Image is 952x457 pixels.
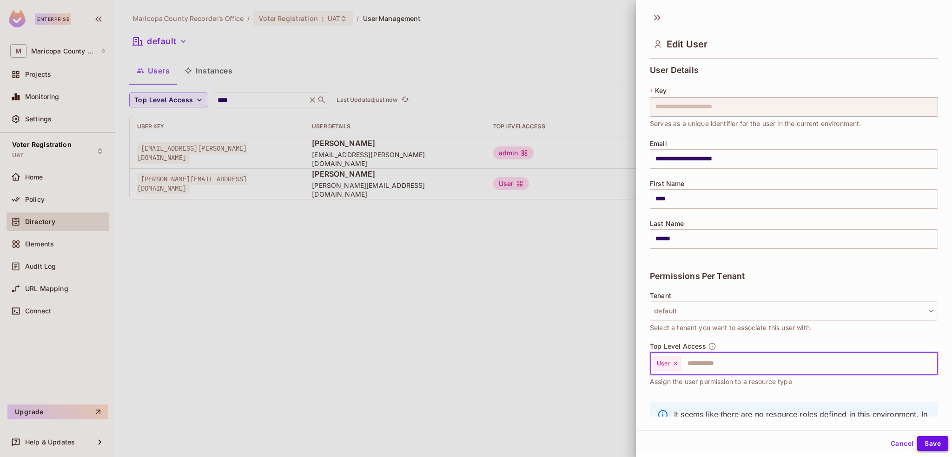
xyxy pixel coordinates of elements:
div: User [653,357,681,371]
span: First Name [650,180,685,187]
span: Serves as a unique identifier for the user in the current environment. [650,119,861,129]
button: Open [933,362,935,364]
span: User [657,360,670,367]
p: It seems like there are no resource roles defined in this environment. In order to assign resourc... [674,409,931,440]
button: default [650,301,938,321]
span: Email [650,140,667,147]
button: Cancel [887,436,917,451]
span: Last Name [650,220,684,227]
span: Key [655,87,667,94]
span: Tenant [650,292,671,299]
span: Assign the user permission to a resource type [650,377,792,387]
span: User Details [650,66,699,75]
span: Top Level Access [650,343,706,350]
span: Edit User [667,39,707,50]
span: Permissions Per Tenant [650,272,745,281]
span: Select a tenant you want to associate this user with. [650,323,812,333]
button: Save [917,436,948,451]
